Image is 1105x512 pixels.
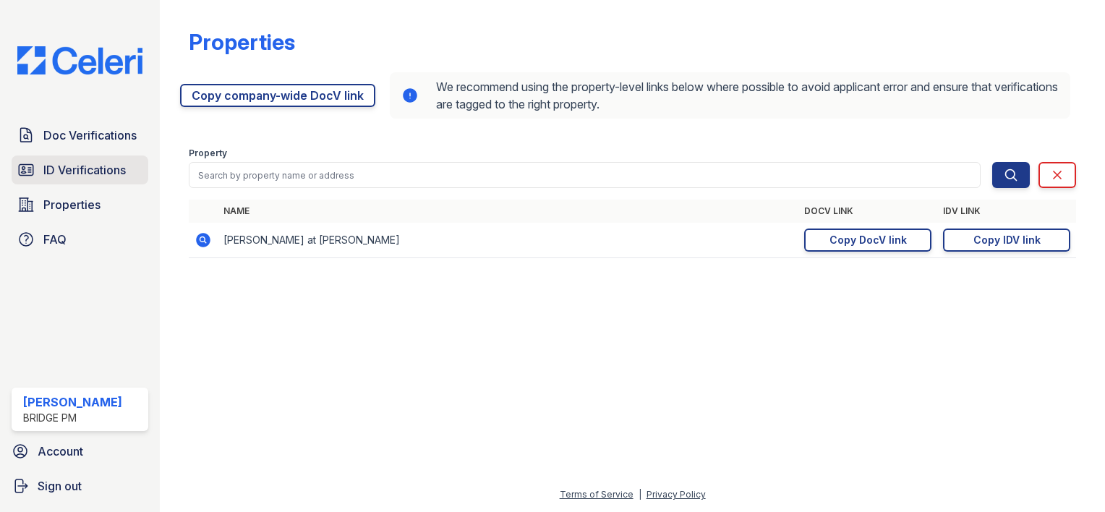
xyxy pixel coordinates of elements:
[38,477,82,495] span: Sign out
[12,225,148,254] a: FAQ
[12,190,148,219] a: Properties
[38,443,83,460] span: Account
[6,46,154,74] img: CE_Logo_Blue-a8612792a0a2168367f1c8372b55b34899dd931a85d93a1a3d3e32e68fde9ad4.png
[23,393,122,411] div: [PERSON_NAME]
[937,200,1076,223] th: IDV Link
[973,233,1041,247] div: Copy IDV link
[12,121,148,150] a: Doc Verifications
[23,411,122,425] div: Bridge PM
[943,229,1070,252] a: Copy IDV link
[43,161,126,179] span: ID Verifications
[189,148,227,159] label: Property
[647,489,706,500] a: Privacy Policy
[180,84,375,107] a: Copy company-wide DocV link
[390,72,1070,119] div: We recommend using the property-level links below where possible to avoid applicant error and ens...
[639,489,641,500] div: |
[189,29,295,55] div: Properties
[189,162,981,188] input: Search by property name or address
[43,231,67,248] span: FAQ
[43,196,101,213] span: Properties
[218,200,798,223] th: Name
[43,127,137,144] span: Doc Verifications
[218,223,798,258] td: [PERSON_NAME] at [PERSON_NAME]
[804,229,931,252] a: Copy DocV link
[6,437,154,466] a: Account
[6,472,154,500] a: Sign out
[560,489,633,500] a: Terms of Service
[12,155,148,184] a: ID Verifications
[798,200,937,223] th: DocV Link
[829,233,907,247] div: Copy DocV link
